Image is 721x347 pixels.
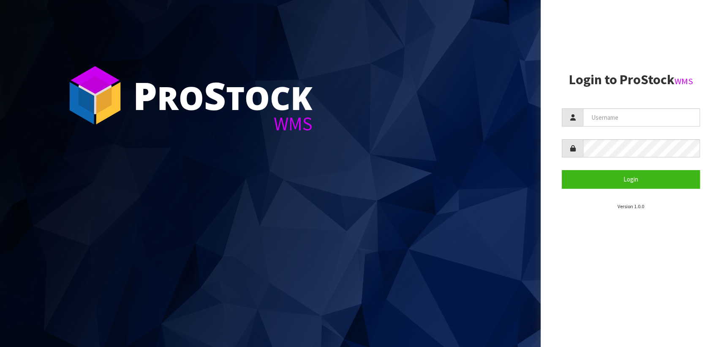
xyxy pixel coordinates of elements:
div: ro tock [133,76,313,114]
span: P [133,69,157,121]
span: S [204,69,226,121]
h2: Login to ProStock [562,72,700,87]
input: Username [583,108,700,127]
img: ProStock Cube [63,63,127,127]
div: WMS [133,114,313,133]
small: WMS [675,76,693,87]
button: Login [562,170,700,188]
small: Version 1.0.0 [618,203,644,209]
